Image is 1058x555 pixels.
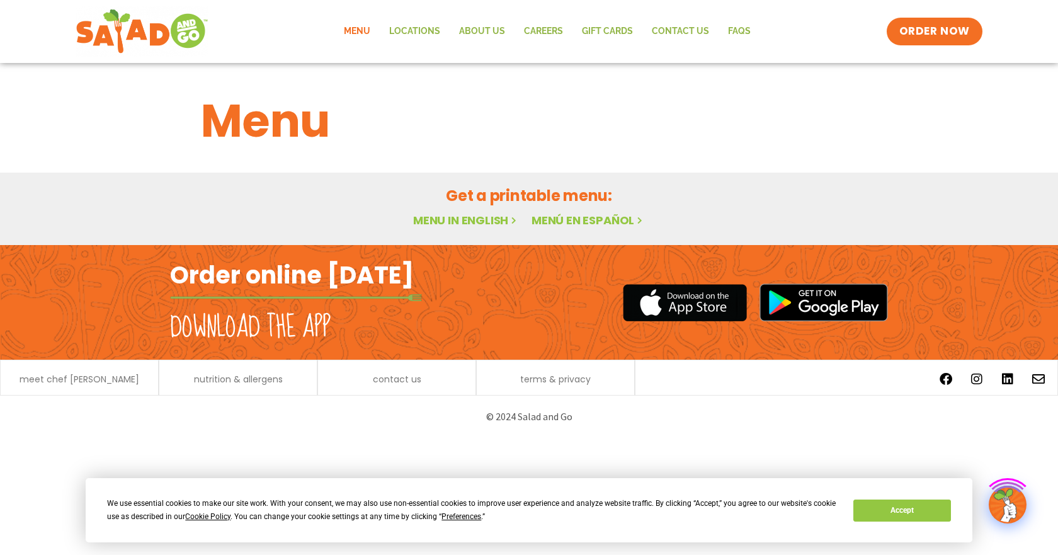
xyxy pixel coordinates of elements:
img: appstore [623,282,747,323]
span: ORDER NOW [899,24,970,39]
a: Contact Us [642,17,719,46]
nav: Menu [334,17,760,46]
a: Careers [515,17,572,46]
h2: Order online [DATE] [170,260,414,290]
img: google_play [759,283,888,321]
h1: Menu [201,87,857,155]
div: We use essential cookies to make our site work. With your consent, we may also use non-essential ... [107,497,838,524]
a: ORDER NOW [887,18,982,45]
div: Cookie Consent Prompt [86,478,972,542]
a: Menú en español [532,212,645,228]
span: Cookie Policy [185,512,230,521]
a: Menu [334,17,380,46]
a: Locations [380,17,450,46]
span: Preferences [441,512,481,521]
a: Menu in English [413,212,519,228]
a: About Us [450,17,515,46]
a: terms & privacy [520,375,591,384]
a: contact us [373,375,421,384]
img: fork [170,294,422,301]
a: GIFT CARDS [572,17,642,46]
h2: Download the app [170,310,331,345]
a: nutrition & allergens [194,375,283,384]
img: new-SAG-logo-768×292 [76,6,208,57]
button: Accept [853,500,950,522]
p: © 2024 Salad and Go [176,408,882,425]
a: FAQs [719,17,760,46]
a: meet chef [PERSON_NAME] [20,375,139,384]
h2: Get a printable menu: [201,185,857,207]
